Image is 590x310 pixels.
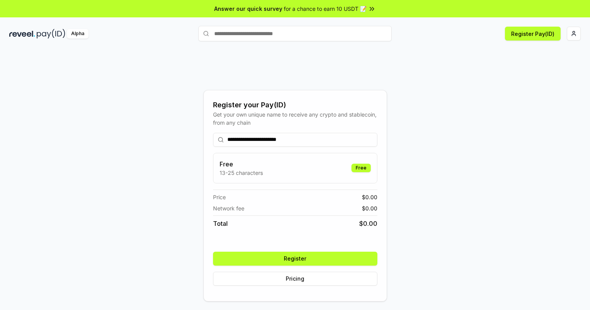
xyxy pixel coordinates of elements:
[220,169,263,177] p: 13-25 characters
[213,204,244,212] span: Network fee
[213,110,377,127] div: Get your own unique name to receive any crypto and stablecoin, from any chain
[362,204,377,212] span: $ 0.00
[213,100,377,110] div: Register your Pay(ID)
[67,29,89,39] div: Alpha
[213,193,226,201] span: Price
[213,272,377,286] button: Pricing
[359,219,377,228] span: $ 0.00
[284,5,367,13] span: for a chance to earn 10 USDT 📝
[9,29,35,39] img: reveel_dark
[213,252,377,266] button: Register
[505,27,561,41] button: Register Pay(ID)
[213,219,228,228] span: Total
[362,193,377,201] span: $ 0.00
[220,159,263,169] h3: Free
[351,164,371,172] div: Free
[37,29,65,39] img: pay_id
[214,5,282,13] span: Answer our quick survey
